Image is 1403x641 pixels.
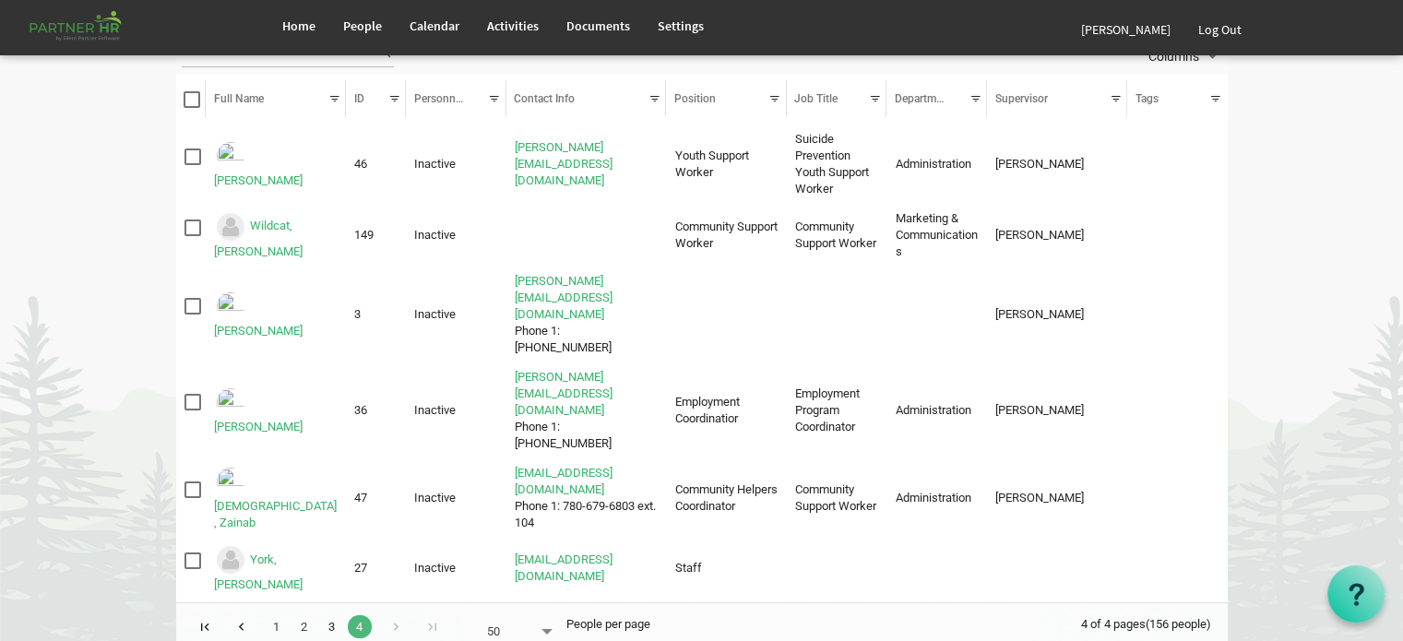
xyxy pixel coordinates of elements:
[987,207,1127,264] td: Knox, Kaitlyn column header Supervisor
[787,365,887,456] td: Employment Program Coordinator column header Job Title
[794,92,838,105] span: Job Title
[987,128,1127,202] td: Shott, Morgan column header Supervisor
[214,465,247,498] img: Emp-aafbf3db-8c03-4c7e-8544-24475db5465d.png
[206,540,346,597] td: York, Shayleigh is template cell column header Full Name
[406,207,506,264] td: Inactive column header Personnel Type
[787,128,887,202] td: Suicide Prevention Youth Support Worker column header Job Title
[1146,617,1211,631] span: (156 people)
[1127,269,1228,360] td: column header Tags
[515,274,612,321] a: [PERSON_NAME][EMAIL_ADDRESS][DOMAIN_NAME]
[176,461,207,535] td: checkbox
[666,540,786,597] td: Staff column header Position
[265,615,289,638] a: Goto Page 1
[406,128,506,202] td: Inactive column header Personnel Type
[206,365,346,456] td: Woychuk, Wendy is template cell column header Full Name
[1127,540,1228,597] td: column header Tags
[1184,4,1255,55] a: Log Out
[1147,45,1201,68] span: Columns
[346,365,406,456] td: 36 column header ID
[658,18,704,34] span: Settings
[176,128,207,202] td: checkbox
[384,612,409,638] div: Go to next page
[206,461,346,535] td: Yekeen, Zainab is template cell column header Full Name
[674,92,716,105] span: Position
[214,139,247,172] img: Emp-0ff11747-7970-4592-ac31-8e3ed438cd6d.png
[506,128,667,202] td: rachel@theopendoors.ca is template cell column header Contact Info
[420,612,445,638] div: Go to last page
[566,18,630,34] span: Documents
[346,269,406,360] td: 3 column header ID
[1146,44,1225,68] button: Columns
[895,92,957,105] span: Departments
[886,207,987,264] td: Marketing & Communications column header Departments
[515,552,612,583] a: [EMAIL_ADDRESS][DOMAIN_NAME]
[515,466,612,496] a: [EMAIL_ADDRESS][DOMAIN_NAME]
[214,220,303,259] a: Wildcat, [PERSON_NAME]
[176,207,207,264] td: checkbox
[346,128,406,202] td: 46 column header ID
[886,461,987,535] td: Administration column header Departments
[514,92,575,105] span: Contact Info
[176,269,207,360] td: checkbox
[515,370,612,417] a: [PERSON_NAME][EMAIL_ADDRESS][DOMAIN_NAME]
[229,612,254,638] div: Go to previous page
[206,207,346,264] td: Wildcat, Gina is template cell column header Full Name
[566,617,650,631] span: People per page
[214,290,247,323] img: Emp-c67539fa-fae2-4b7b-a9b1-558a28de4f7a.png
[214,552,303,592] a: York, [PERSON_NAME]
[176,365,207,456] td: checkbox
[214,92,264,105] span: Full Name
[214,386,247,419] img: Emp-99cbb76b-5b7c-4e00-b5ce-982ed746c0d2.png
[1135,92,1158,105] span: Tags
[193,612,218,638] div: Go to first page
[410,18,459,34] span: Calendar
[886,365,987,456] td: Administration column header Departments
[886,540,987,597] td: column header Departments
[487,18,539,34] span: Activities
[886,269,987,360] td: column header Departments
[346,207,406,264] td: 149 column header ID
[214,210,247,243] img: Could not locate image
[1127,461,1228,535] td: column header Tags
[414,92,491,105] span: Personnel Type
[886,128,987,202] td: Administration column header Departments
[406,461,506,535] td: Inactive column header Personnel Type
[787,540,887,597] td: column header Job Title
[1127,365,1228,456] td: column header Tags
[1127,207,1228,264] td: column header Tags
[214,543,247,576] img: Could not locate image
[214,499,337,529] a: [DEMOGRAPHIC_DATA], Zainab
[787,461,887,535] td: Community Support Worker column header Job Title
[666,461,786,535] td: Community Helpers Coordinator column header Position
[506,540,667,597] td: shayleigh@camroseopendoor.com is template cell column header Contact Info
[666,269,786,360] td: column header Position
[666,365,786,456] td: Employment Coordinatior column header Position
[506,207,667,264] td: is template cell column header Contact Info
[292,615,316,638] a: Goto Page 2
[987,461,1127,535] td: Dolan, Carley column header Supervisor
[320,615,344,638] a: Goto Page 3
[282,18,315,34] span: Home
[987,269,1127,360] td: Hutton, Jessica column header Supervisor
[506,365,667,456] td: wendy@camroseopendoor.comPhone 1: 780-679-6803 ext 111 is template cell column header Contact Info
[214,420,303,433] a: [PERSON_NAME]
[666,207,786,264] td: Community Support Worker column header Position
[787,207,887,264] td: Community Support Worker column header Job Title
[406,269,506,360] td: Inactive column header Personnel Type
[348,615,372,638] a: Goto Page 4
[176,540,207,597] td: checkbox
[1081,617,1146,631] span: 4 of 4 pages
[994,92,1047,105] span: Supervisor
[506,269,667,360] td: wayne@camroseopendoor.comPhone 1: 780-679-6803 is template cell column header Contact Info
[506,461,667,535] td: zainab@theopendoors.caPhone 1: 780-679-6803 ext. 104 is template cell column header Contact Info
[214,173,303,187] a: [PERSON_NAME]
[354,92,364,105] span: ID
[666,128,786,202] td: Youth Support Worker column header Position
[206,128,346,202] td: Webster, Rachel is template cell column header Full Name
[214,324,303,338] a: [PERSON_NAME]
[1067,4,1184,55] a: [PERSON_NAME]
[787,269,887,360] td: column header Job Title
[346,540,406,597] td: 27 column header ID
[1127,128,1228,202] td: column header Tags
[346,461,406,535] td: 47 column header ID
